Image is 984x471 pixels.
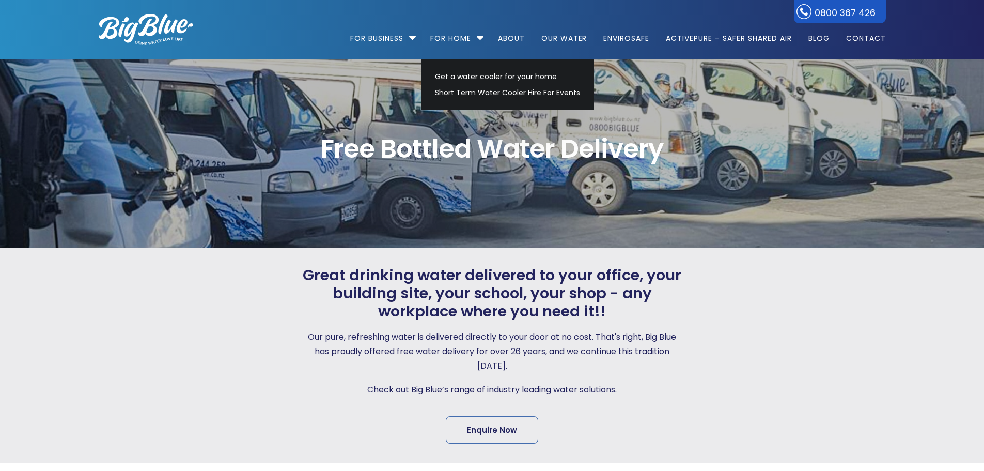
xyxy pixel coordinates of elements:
a: Enquire Now [446,416,538,444]
img: logo [99,14,193,45]
p: Our pure, refreshing water is delivered directly to your door at no cost. That's right, Big Blue ... [300,330,684,373]
a: Get a water cooler for your home [430,69,585,85]
a: Short Term Water Cooler Hire For Events [430,85,585,101]
p: Check out Big Blue’s range of industry leading water solutions. [300,383,684,397]
span: Free Bottled Water Delivery [99,136,886,162]
span: Great drinking water delivered to your office, your building site, your school, your shop - any w... [300,266,684,320]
